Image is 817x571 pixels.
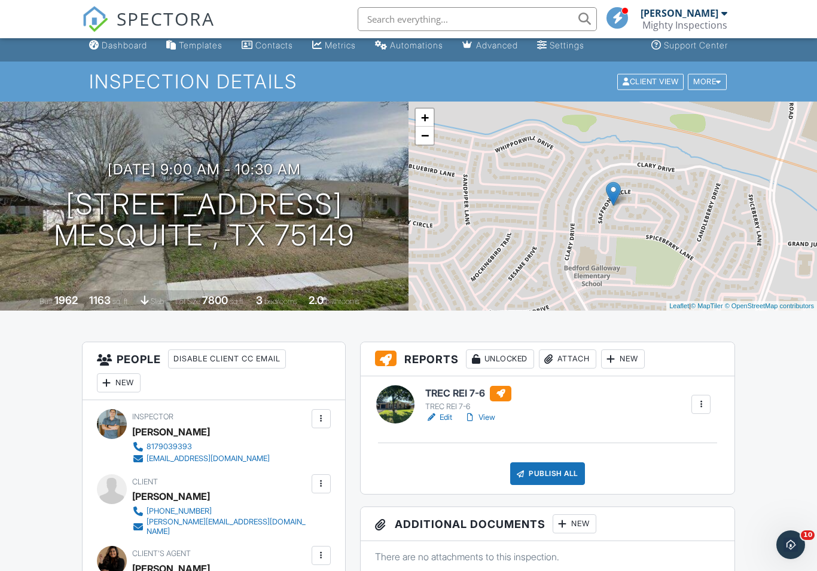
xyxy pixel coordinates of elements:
h3: [DATE] 9:00 am - 10:30 am [108,161,301,177]
h1: [STREET_ADDRESS] Mesquite , TX 75149 [54,189,355,252]
a: View [464,412,495,423]
div: | [666,301,817,311]
a: Contacts [237,35,298,57]
span: sq. ft. [112,297,129,306]
div: Automations [390,40,443,50]
div: 1962 [54,294,78,306]
span: bedrooms [264,297,297,306]
div: Attach [539,349,596,369]
div: [PERSON_NAME] [132,487,210,505]
div: [PHONE_NUMBER] [147,506,212,516]
div: Advanced [476,40,518,50]
div: Publish All [510,462,585,485]
div: 3 [256,294,263,306]
div: More [688,73,727,90]
a: © OpenStreetMap contributors [725,302,814,309]
span: Inspector [132,412,173,421]
div: 1163 [89,294,111,306]
a: [EMAIL_ADDRESS][DOMAIN_NAME] [132,453,270,465]
h3: Additional Documents [361,507,734,541]
span: 10 [801,530,815,540]
a: SPECTORA [82,16,215,41]
div: Dashboard [102,40,147,50]
a: Metrics [307,35,361,57]
a: Automations (Basic) [370,35,448,57]
div: Settings [550,40,584,50]
div: 7800 [202,294,228,306]
div: [PERSON_NAME] [641,7,718,19]
h1: Inspection Details [89,71,727,92]
input: Search everything... [358,7,597,31]
span: Lot Size [175,297,200,306]
span: bathrooms [325,297,359,306]
a: Dashboard [84,35,152,57]
a: Advanced [458,35,523,57]
a: [PHONE_NUMBER] [132,505,309,517]
h6: TREC REI 7-6 [425,386,511,401]
a: Support Center [647,35,733,57]
span: SPECTORA [117,6,215,31]
div: Contacts [255,40,293,50]
div: Unlocked [466,349,534,369]
div: Templates [179,40,222,50]
a: © MapTiler [691,302,723,309]
a: Zoom out [416,127,434,145]
a: Client View [616,76,687,85]
div: [PERSON_NAME][EMAIL_ADDRESS][DOMAIN_NAME] [147,517,309,536]
div: [PERSON_NAME] [132,423,210,441]
div: Mighty Inspections [642,19,727,31]
a: [PERSON_NAME][EMAIL_ADDRESS][DOMAIN_NAME] [132,517,309,536]
img: The Best Home Inspection Software - Spectora [82,6,108,32]
iframe: Intercom live chat [776,530,805,559]
a: Edit [425,412,452,423]
h3: People [83,342,345,400]
span: Built [39,297,53,306]
div: TREC REI 7-6 [425,402,511,412]
a: Templates [161,35,227,57]
a: Settings [532,35,589,57]
a: Zoom in [416,109,434,127]
span: slab [151,297,164,306]
div: [EMAIL_ADDRESS][DOMAIN_NAME] [147,454,270,463]
div: New [553,514,596,533]
div: 8179039393 [147,442,192,452]
a: TREC REI 7-6 TREC REI 7-6 [425,386,511,412]
span: sq.ft. [230,297,245,306]
div: New [601,349,645,369]
a: 8179039393 [132,441,270,453]
div: Metrics [325,40,356,50]
span: Client's Agent [132,549,191,558]
p: There are no attachments to this inspection. [375,550,720,563]
div: Support Center [664,40,728,50]
span: Client [132,477,158,486]
a: Leaflet [669,302,689,309]
div: 2.0 [309,294,324,306]
div: New [97,373,141,392]
div: Client View [617,73,684,90]
h3: Reports [361,342,734,376]
div: Disable Client CC Email [168,349,286,369]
